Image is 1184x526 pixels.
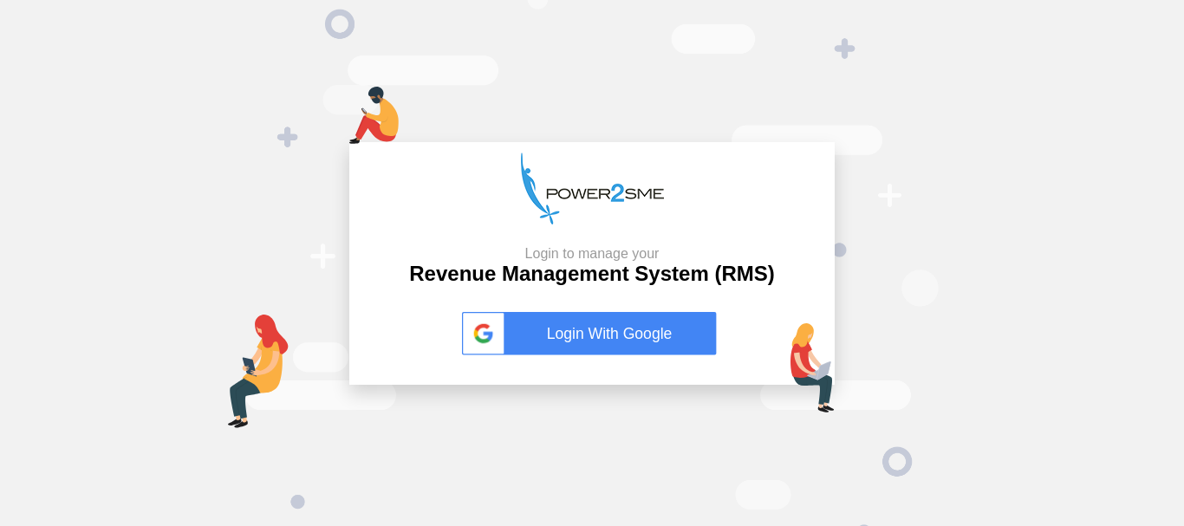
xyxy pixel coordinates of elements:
[790,323,835,412] img: lap-login.png
[409,245,774,262] small: Login to manage your
[457,294,727,373] button: Login With Google
[228,315,289,428] img: tab-login.png
[409,245,774,287] h2: Revenue Management System (RMS)
[462,312,722,355] a: Login With Google
[521,153,664,224] img: p2s_logo.png
[349,87,399,144] img: mob-login.png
